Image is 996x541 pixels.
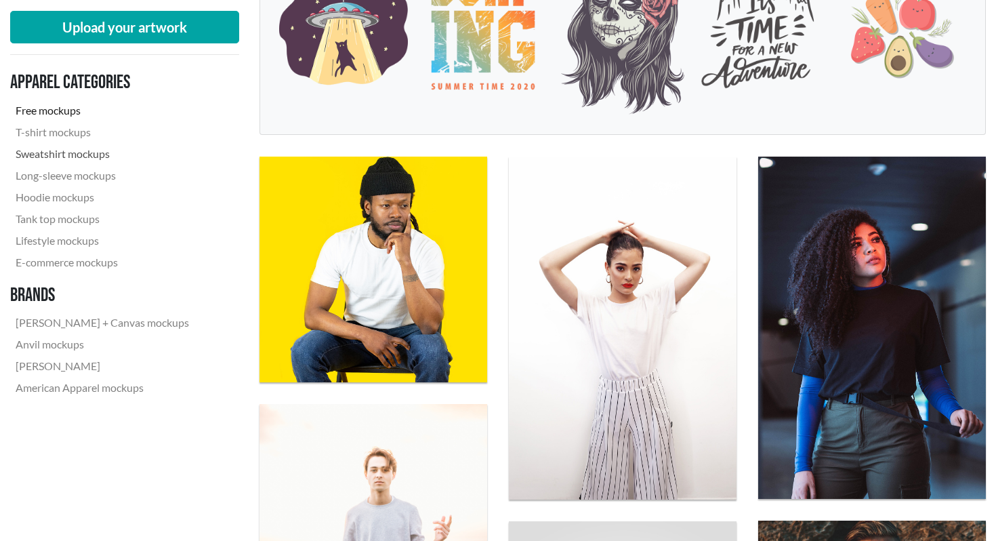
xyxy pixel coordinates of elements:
[509,157,736,500] img: woman with red lipstick wearing a white crew neck T-shirt in front of a white wall
[10,208,194,230] a: Tank top mockups
[10,312,194,334] a: [PERSON_NAME] + Canvas mockups
[10,71,194,94] h3: Apparel categories
[758,157,986,498] img: woman with dark curly hair wearing a black crew neck T-shirt in a dimly lit space
[10,334,194,355] a: Anvil mockups
[10,230,194,252] a: Lifestyle mockups
[10,252,194,273] a: E-commerce mockups
[10,186,194,208] a: Hoodie mockups
[10,143,194,165] a: Sweatshirt mockups
[260,157,487,382] img: man with a beanie wearing a white crew neck T-shirt in front of a yellow backdrop
[10,284,194,307] h3: Brands
[10,100,194,121] a: Free mockups
[10,11,239,43] button: Upload your artwork
[10,121,194,143] a: T-shirt mockups
[10,377,194,399] a: American Apparel mockups
[10,355,194,377] a: [PERSON_NAME]
[10,165,194,186] a: Long-sleeve mockups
